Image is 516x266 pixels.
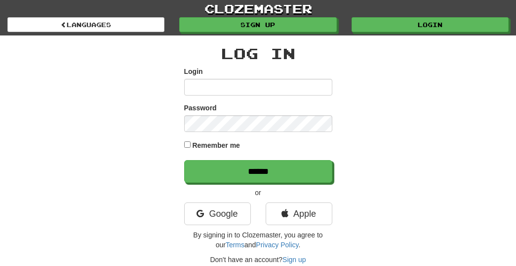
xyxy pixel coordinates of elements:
p: By signing in to Clozemaster, you agree to our and . [184,230,332,250]
h2: Log In [184,45,332,62]
a: Terms [226,241,244,249]
a: Google [184,202,251,225]
p: or [184,188,332,198]
a: Apple [266,202,332,225]
a: Privacy Policy [256,241,298,249]
a: Sign up [282,256,306,264]
label: Password [184,103,217,113]
a: Languages [7,17,164,32]
a: Sign up [179,17,336,32]
a: Login [352,17,509,32]
label: Remember me [192,140,240,150]
label: Login [184,66,203,76]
